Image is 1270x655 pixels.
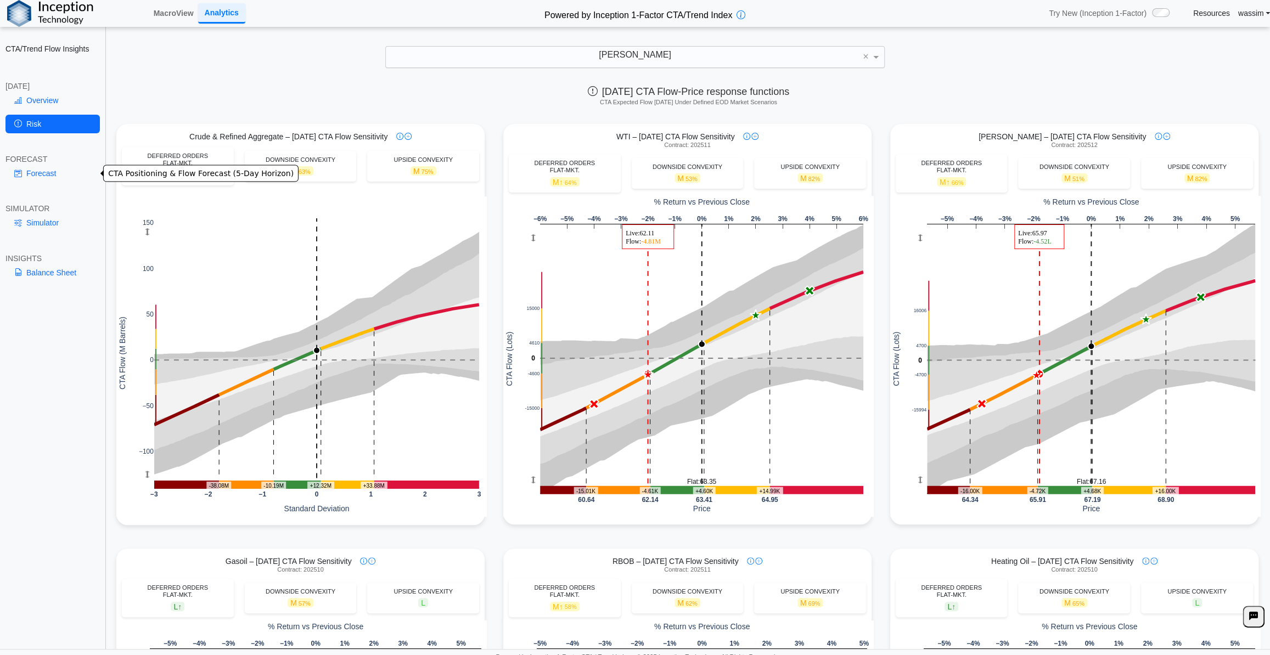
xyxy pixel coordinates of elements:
[103,165,299,182] div: CTA Positioning & Flow Forecast (5-Day Horizon)
[565,603,577,610] span: 58%
[675,173,700,183] span: M
[373,588,474,595] div: UPSIDE CONVEXITY
[5,253,100,263] div: INSIGHTS
[550,602,580,611] span: M
[550,177,580,187] span: M
[1024,163,1125,171] div: DOWNSIDE CONVEXITY
[945,602,958,611] span: L
[1072,600,1084,607] span: 65%
[760,588,861,595] div: UPSIDE CONVEXITY
[1051,142,1097,149] span: Contract: 202512
[127,153,228,167] div: DEFERRED ORDERS FLAT-MKT.
[1142,557,1149,564] img: info-icon.svg
[277,566,323,573] span: Contract: 202510
[198,3,245,24] a: Analytics
[421,168,433,175] span: 75%
[226,556,352,566] span: Gasoil – [DATE] CTA Flow Sensitivity
[514,160,615,174] div: DEFERRED ORDERS FLAT-MKT.
[1147,163,1247,171] div: UPSIDE CONVEXITY
[127,584,228,598] div: DEFERRED ORDERS FLAT-MKT.
[664,142,710,149] span: Contract: 202511
[5,263,100,282] a: Balance Sheet
[1147,588,1247,595] div: UPSIDE CONVEXITY
[599,50,671,59] span: [PERSON_NAME]
[951,179,963,186] span: 66%
[5,91,100,110] a: Overview
[747,557,754,564] img: info-icon.svg
[588,86,789,97] span: [DATE] CTA Flow-Price response functions
[1150,557,1157,564] img: plus-icon.svg
[1061,598,1087,607] span: M
[1238,8,1270,18] a: wassim
[565,179,577,186] span: 64%
[299,168,311,175] span: 63%
[1049,8,1147,18] span: Try New (Inception 1-Factor)
[861,47,870,67] span: Clear value
[808,176,820,182] span: 82%
[1184,173,1210,183] span: M
[288,598,313,607] span: M
[1193,8,1230,18] a: Resources
[396,133,403,140] img: info-icon.svg
[171,602,184,611] span: L
[664,566,710,573] span: Contract: 202511
[952,602,956,611] span: ↑
[1192,598,1202,607] span: L
[612,556,739,566] span: RBOB – [DATE] CTA Flow Sensitivity
[901,584,1002,598] div: DEFERRED ORDERS FLAT-MKT.
[559,602,563,611] span: ↑
[559,178,563,187] span: ↑
[373,156,474,163] div: UPSIDE CONVEXITY
[937,177,966,187] span: M
[5,115,100,133] a: Risk
[5,204,100,213] div: SIMULATOR
[863,52,869,61] span: ×
[1163,133,1170,140] img: plus-icon.svg
[901,160,1002,174] div: DEFERRED ORDERS FLAT-MKT.
[1051,566,1097,573] span: Contract: 202510
[979,132,1146,142] span: [PERSON_NAME] – [DATE] CTA Flow Sensitivity
[514,584,615,598] div: DEFERRED ORDERS FLAT-MKT.
[5,164,100,183] a: Forecast
[637,588,738,595] div: DOWNSIDE CONVEXITY
[540,5,737,21] h2: Powered by Inception 1-Factor CTA/Trend Index
[808,600,820,607] span: 69%
[113,99,1264,106] h5: CTA Expected Flow [DATE] Under Defined EOD Market Scenarios
[675,598,700,607] span: M
[149,4,198,22] a: MacroView
[250,156,351,163] div: DOWNSIDE CONVEXITY
[368,557,375,564] img: plus-icon.svg
[1155,133,1162,140] img: info-icon.svg
[797,598,823,607] span: M
[685,176,698,182] span: 53%
[751,133,758,140] img: plus-icon.svg
[360,557,367,564] img: info-icon.svg
[178,602,182,611] span: ↑
[1072,176,1084,182] span: 51%
[946,178,949,187] span: ↑
[755,557,762,564] img: plus-icon.svg
[404,133,412,140] img: plus-icon.svg
[991,556,1133,566] span: Heating Oil – [DATE] CTA Flow Sensitivity
[743,133,750,140] img: info-icon.svg
[685,600,698,607] span: 62%
[1024,588,1125,595] div: DOWNSIDE CONVEXITY
[1195,176,1207,182] span: 82%
[418,598,428,607] span: L
[616,132,735,142] span: WTI – [DATE] CTA Flow Sensitivity
[5,44,100,54] h2: CTA/Trend Flow Insights
[411,166,436,176] span: M
[250,588,351,595] div: DOWNSIDE CONVEXITY
[637,163,738,171] div: DOWNSIDE CONVEXITY
[189,132,387,142] span: Crude & Refined Aggregate – [DATE] CTA Flow Sensitivity
[5,213,100,232] a: Simulator
[299,600,311,607] span: 57%
[5,154,100,164] div: FORECAST
[760,163,861,171] div: UPSIDE CONVEXITY
[1061,173,1087,183] span: M
[5,81,100,91] div: [DATE]
[797,173,823,183] span: M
